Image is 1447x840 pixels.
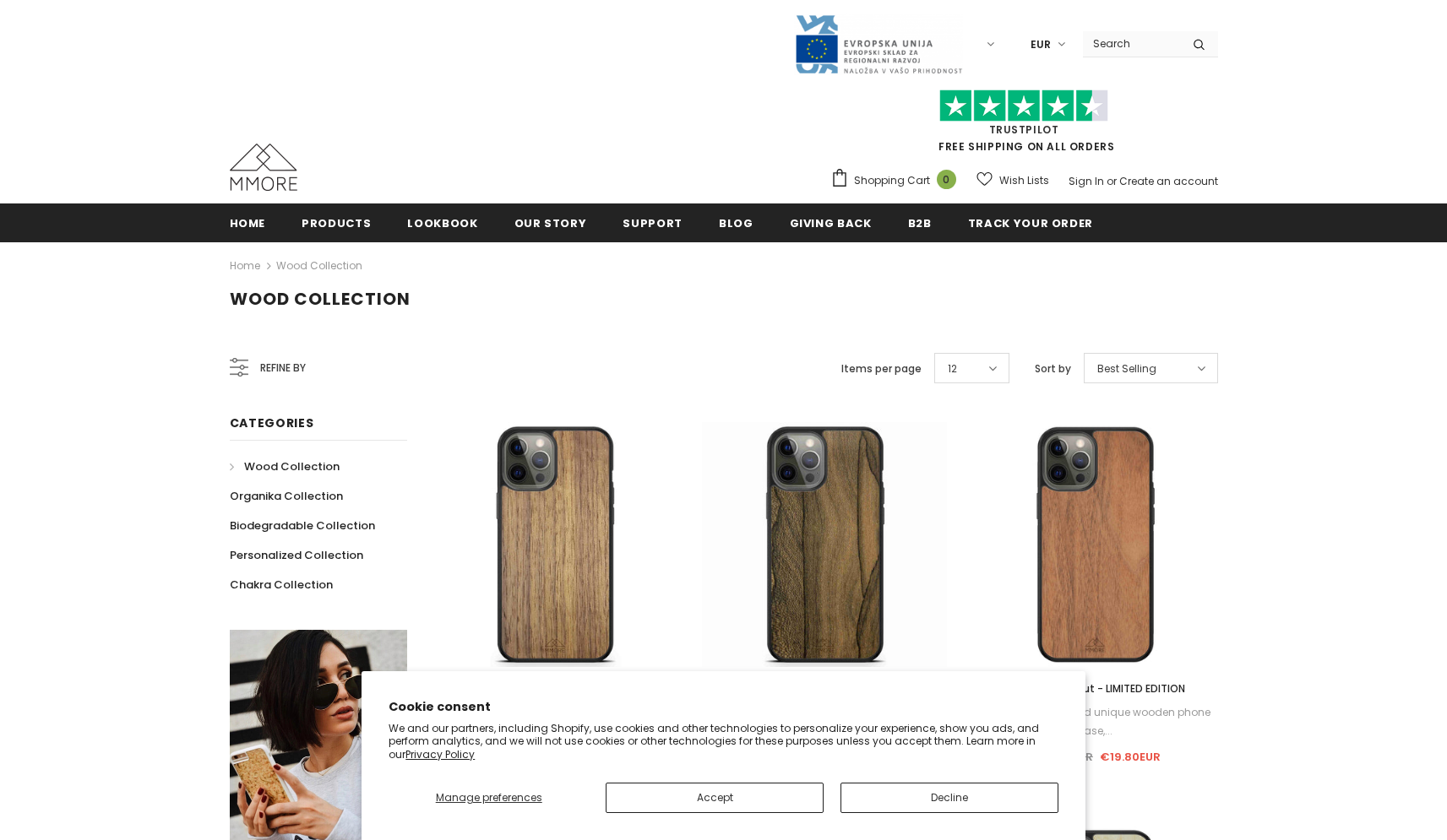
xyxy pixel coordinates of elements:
a: Biodegradable Collection [230,511,375,540]
span: Track your order [968,215,1093,231]
a: Products [302,203,371,241]
span: Home [230,215,266,231]
a: Our Story [514,203,587,241]
label: Items per page [841,360,922,377]
a: European Walnut - LIMITED EDITION [972,680,1217,698]
span: Shopping Cart [854,172,930,189]
a: Shopping Cart 0 [830,168,965,193]
img: MMORE Cases [230,144,297,191]
a: Wood Collection [276,258,362,273]
span: Biodegradable Collection [230,518,375,534]
h2: Cookie consent [389,698,1058,716]
a: Home [230,256,260,276]
a: Blog [719,203,753,241]
a: Javni Razpis [794,36,963,51]
a: Track your order [968,203,1093,241]
span: €26.90EUR [1030,749,1093,765]
a: Personalized Collection [230,540,363,570]
span: Personalized Collection [230,547,363,563]
button: Accept [606,783,824,813]
a: Giving back [790,203,872,241]
a: Create an account [1119,174,1218,188]
span: Lookbook [407,215,477,231]
span: or [1107,174,1117,188]
span: 0 [937,170,956,189]
div: If you want a fine and unique wooden phone case,... [972,703,1217,740]
span: FREE SHIPPING ON ALL ORDERS [830,97,1218,154]
span: 12 [948,360,957,377]
a: Wish Lists [976,165,1049,195]
span: Giving back [790,215,872,231]
button: Manage preferences [389,783,589,813]
button: Decline [840,783,1058,813]
a: Chakra Collection [230,570,333,599]
span: Refine by [260,359,306,377]
span: B2B [908,215,932,231]
span: Products [302,215,371,231]
span: Manage preferences [436,790,542,805]
span: Categories [230,415,314,431]
span: Wish Lists [999,172,1049,189]
a: Trustpilot [989,122,1059,137]
span: European Walnut - LIMITED EDITION [1005,681,1185,696]
img: Trust Pilot Stars [939,89,1108,122]
p: We and our partners, including Shopify, use cookies and other technologies to personalize your ex... [389,722,1058,761]
span: €19.80EUR [1100,749,1161,765]
span: EUR [1031,36,1051,53]
span: Wood Collection [244,458,340,474]
span: Organika Collection [230,488,343,504]
a: Sign In [1069,174,1104,188]
a: B2B [908,203,932,241]
img: Javni Razpis [794,14,963,75]
a: Wood Collection [230,452,340,481]
span: Best Selling [1097,360,1156,377]
a: Home [230,203,266,241]
span: Wood Collection [230,287,411,311]
a: Lookbook [407,203,477,241]
span: Chakra Collection [230,577,333,593]
a: support [623,203,683,241]
span: Our Story [514,215,587,231]
label: Sort by [1035,360,1071,377]
input: Search Site [1083,31,1180,56]
span: support [623,215,683,231]
a: Organika Collection [230,481,343,511]
span: Blog [719,215,753,231]
a: Privacy Policy [405,747,475,761]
